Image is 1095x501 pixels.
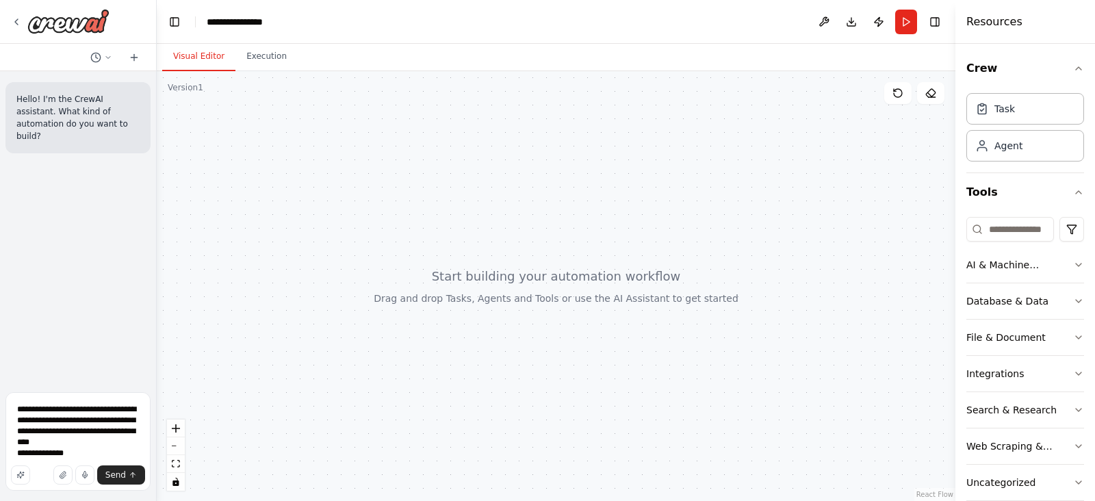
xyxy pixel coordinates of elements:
[966,283,1084,319] button: Database & Data
[167,437,185,455] button: zoom out
[162,42,235,71] button: Visual Editor
[167,455,185,473] button: fit view
[966,403,1057,417] div: Search & Research
[966,356,1084,391] button: Integrations
[994,139,1022,153] div: Agent
[167,473,185,491] button: toggle interactivity
[966,331,1046,344] div: File & Document
[75,465,94,485] button: Click to speak your automation idea
[966,88,1084,172] div: Crew
[966,439,1073,453] div: Web Scraping & Browsing
[165,12,184,31] button: Hide left sidebar
[27,9,109,34] img: Logo
[966,14,1022,30] h4: Resources
[966,392,1084,428] button: Search & Research
[235,42,298,71] button: Execution
[16,93,140,142] p: Hello! I'm the CrewAI assistant. What kind of automation do you want to build?
[966,247,1084,283] button: AI & Machine Learning
[11,465,30,485] button: Improve this prompt
[966,428,1084,464] button: Web Scraping & Browsing
[966,476,1035,489] div: Uncategorized
[53,465,73,485] button: Upload files
[168,82,203,93] div: Version 1
[966,49,1084,88] button: Crew
[97,465,145,485] button: Send
[916,491,953,498] a: React Flow attribution
[123,49,145,66] button: Start a new chat
[966,465,1084,500] button: Uncategorized
[994,102,1015,116] div: Task
[167,420,185,491] div: React Flow controls
[966,320,1084,355] button: File & Document
[207,15,263,29] nav: breadcrumb
[925,12,944,31] button: Hide right sidebar
[105,470,126,480] span: Send
[167,420,185,437] button: zoom in
[966,173,1084,211] button: Tools
[966,258,1073,272] div: AI & Machine Learning
[966,367,1024,381] div: Integrations
[966,294,1048,308] div: Database & Data
[85,49,118,66] button: Switch to previous chat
